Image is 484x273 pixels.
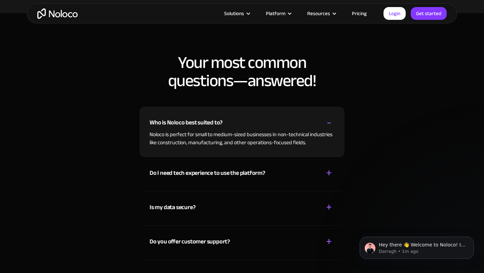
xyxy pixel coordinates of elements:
div: Do I need tech experience to use the platform? [150,168,265,178]
div: + [326,201,332,213]
div: Solutions [224,9,244,18]
div: - [327,117,331,128]
div: Who is Noloco best suited to? [150,118,223,128]
a: home [37,8,78,19]
h2: Your most common questions—answered! [34,53,450,90]
iframe: Intercom notifications message [350,223,484,270]
p: Noloco is perfect for small to medium-sized businesses in non-technical industries like construct... [150,130,334,147]
div: Solutions [216,9,257,18]
div: Platform [257,9,299,18]
a: Pricing [344,9,375,18]
a: Login [384,7,406,20]
div: Resources [299,9,344,18]
div: Is my data secure? [150,202,195,212]
div: + [326,167,332,179]
div: Platform [266,9,285,18]
div: + [326,236,332,247]
a: Get started [411,7,447,20]
div: Do you offer customer support? [150,237,230,247]
div: Resources [307,9,330,18]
